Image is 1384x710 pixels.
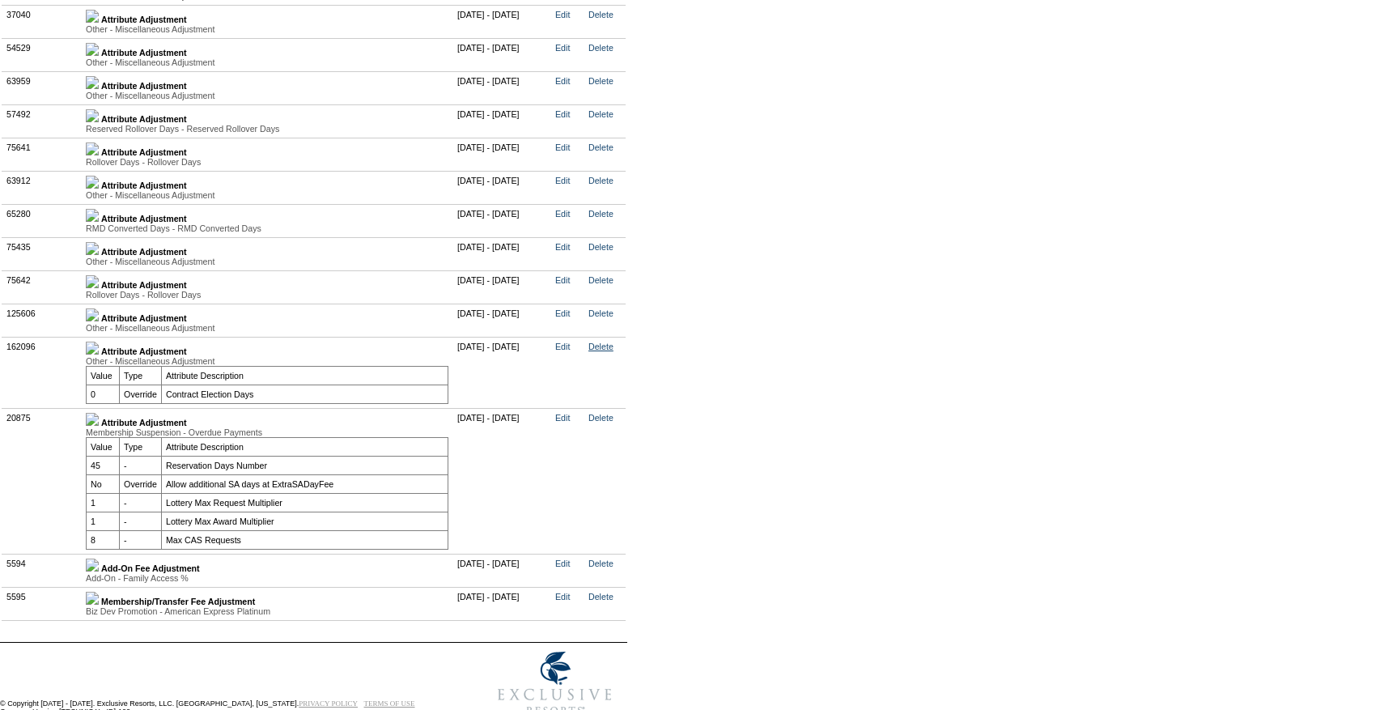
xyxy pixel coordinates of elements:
[86,356,448,366] div: Other - Miscellaneous Adjustment
[2,304,82,337] td: 125606
[588,176,613,185] a: Delete
[588,559,613,568] a: Delete
[120,385,162,403] td: Override
[86,342,99,355] img: b_minus.gif
[453,104,551,138] td: [DATE] - [DATE]
[120,456,162,474] td: -
[120,493,162,512] td: -
[555,176,570,185] a: Edit
[588,275,613,285] a: Delete
[87,493,120,512] td: 1
[86,109,99,122] img: b_plus.gif
[453,554,551,587] td: [DATE] - [DATE]
[299,699,358,708] a: PRIVACY POLICY
[588,109,613,119] a: Delete
[588,308,613,318] a: Delete
[588,242,613,252] a: Delete
[86,157,448,167] div: Rollover Days - Rollover Days
[86,257,448,266] div: Other - Miscellaneous Adjustment
[86,592,99,605] img: b_plus.gif
[101,563,200,573] b: Add-On Fee Adjustment
[101,214,187,223] b: Attribute Adjustment
[2,71,82,104] td: 63959
[86,275,99,288] img: b_plus.gif
[2,204,82,237] td: 65280
[86,43,99,56] img: b_plus.gif
[555,342,570,351] a: Edit
[86,290,448,300] div: Rollover Days - Rollover Days
[555,109,570,119] a: Edit
[120,437,162,456] td: Type
[86,10,99,23] img: b_plus.gif
[453,237,551,270] td: [DATE] - [DATE]
[555,209,570,219] a: Edit
[161,474,448,493] td: Allow additional SA days at ExtraSADayFee
[86,223,448,233] div: RMD Converted Days - RMD Converted Days
[161,493,448,512] td: Lottery Max Request Multiplier
[453,38,551,71] td: [DATE] - [DATE]
[87,437,120,456] td: Value
[86,124,448,134] div: Reserved Rollover Days - Reserved Rollover Days
[120,530,162,549] td: -
[453,5,551,38] td: [DATE] - [DATE]
[87,385,120,403] td: 0
[555,592,570,602] a: Edit
[120,474,162,493] td: Override
[453,138,551,171] td: [DATE] - [DATE]
[161,437,448,456] td: Attribute Description
[588,413,613,423] a: Delete
[161,456,448,474] td: Reservation Days Number
[555,142,570,152] a: Edit
[101,418,187,427] b: Attribute Adjustment
[453,71,551,104] td: [DATE] - [DATE]
[2,104,82,138] td: 57492
[86,209,99,222] img: b_plus.gif
[555,413,570,423] a: Edit
[555,242,570,252] a: Edit
[86,573,448,583] div: Add-On - Family Access %
[86,190,448,200] div: Other - Miscellaneous Adjustment
[2,337,82,408] td: 162096
[2,5,82,38] td: 37040
[101,280,187,290] b: Attribute Adjustment
[86,308,99,321] img: b_plus.gif
[588,342,613,351] a: Delete
[86,76,99,89] img: b_plus.gif
[588,209,613,219] a: Delete
[101,81,187,91] b: Attribute Adjustment
[555,559,570,568] a: Edit
[555,76,570,86] a: Edit
[86,91,448,100] div: Other - Miscellaneous Adjustment
[161,366,448,385] td: Attribute Description
[161,385,448,403] td: Contract Election Days
[101,114,187,124] b: Attribute Adjustment
[453,587,551,620] td: [DATE] - [DATE]
[453,171,551,204] td: [DATE] - [DATE]
[87,474,120,493] td: No
[161,530,448,549] td: Max CAS Requests
[86,606,448,616] div: Biz Dev Promotion - American Express Platinum
[87,366,120,385] td: Value
[86,176,99,189] img: b_plus.gif
[555,10,570,19] a: Edit
[86,427,448,437] div: Membership Suspension - Overdue Payments
[86,57,448,67] div: Other - Miscellaneous Adjustment
[86,413,99,426] img: b_minus.gif
[86,24,448,34] div: Other - Miscellaneous Adjustment
[86,142,99,155] img: b_plus.gif
[101,313,187,323] b: Attribute Adjustment
[120,366,162,385] td: Type
[2,237,82,270] td: 75435
[588,10,613,19] a: Delete
[453,337,551,408] td: [DATE] - [DATE]
[555,308,570,318] a: Edit
[87,530,120,549] td: 8
[120,512,162,530] td: -
[588,76,613,86] a: Delete
[86,559,99,572] img: b_plus.gif
[2,587,82,620] td: 5595
[2,38,82,71] td: 54529
[86,323,448,333] div: Other - Miscellaneous Adjustment
[453,408,551,554] td: [DATE] - [DATE]
[161,512,448,530] td: Lottery Max Award Multiplier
